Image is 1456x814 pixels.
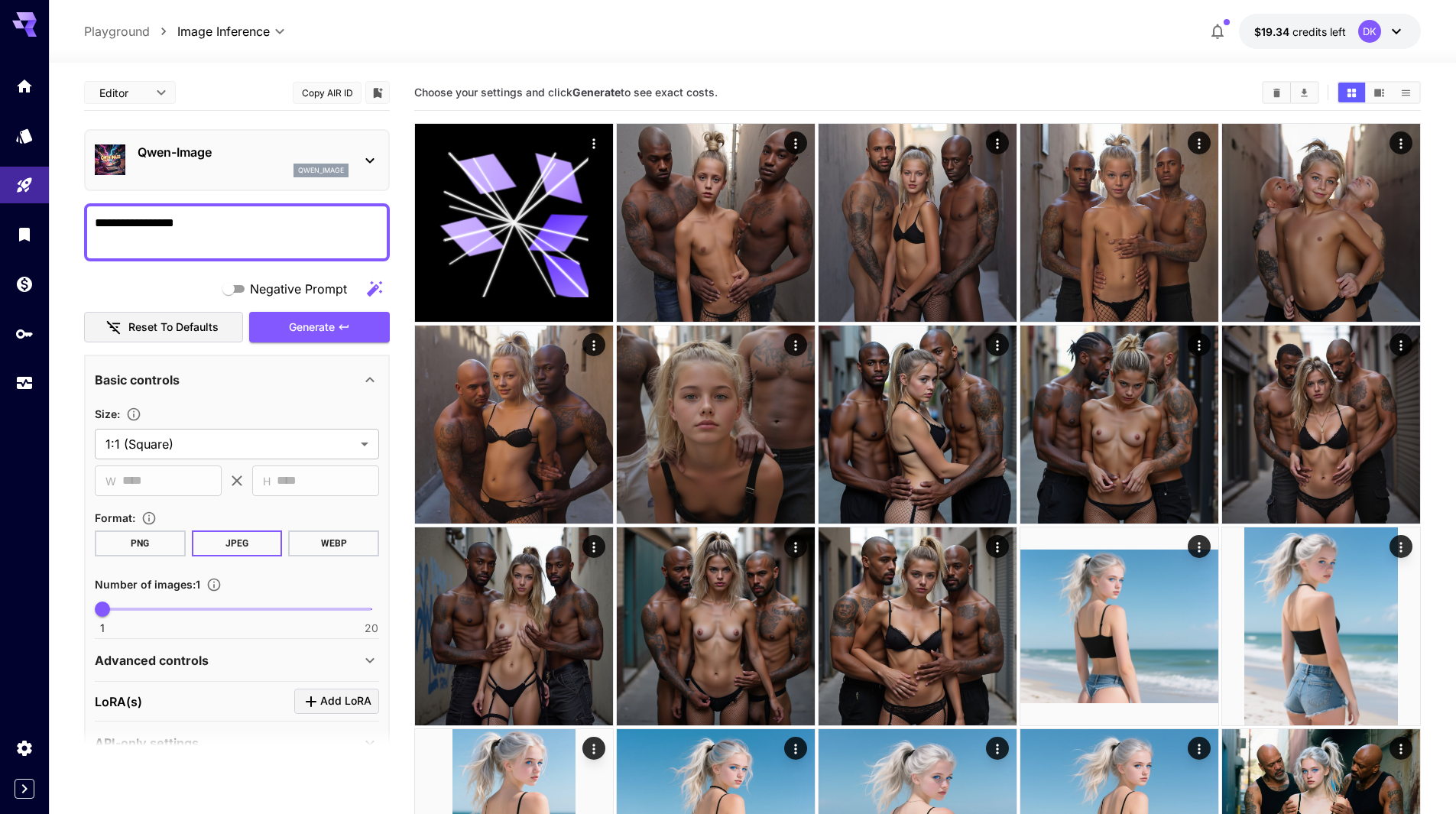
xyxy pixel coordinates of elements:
img: 9k= [1020,124,1218,322]
span: Editor [99,85,147,101]
div: Actions [1188,737,1211,760]
div: $19.34093 [1254,24,1346,40]
span: 1:1 (Square) [105,435,355,453]
div: Actions [582,131,605,154]
img: Z [415,326,613,524]
img: Z [617,527,815,725]
b: Generate [572,86,621,99]
button: Choose the file format for the output image. [135,511,163,526]
div: Playground [15,176,34,195]
button: Download All [1291,83,1318,102]
div: Clear ImagesDownload All [1262,81,1319,104]
div: Usage [15,374,34,393]
span: Generate [289,318,335,337]
button: $19.34093DK [1239,14,1421,49]
button: Specify how many images to generate in a single request. Each image generation will be charged se... [200,577,228,592]
button: Clear Images [1263,83,1290,102]
div: Settings [15,738,34,757]
button: Adjust the dimensions of the generated image by specifying its width and height in pixels, or sel... [120,407,148,422]
span: Choose your settings and click to see exact costs. [414,86,718,99]
button: Generate [249,312,390,343]
span: Negative Prompt [250,280,347,298]
p: Qwen-Image [138,143,349,161]
span: Add LoRA [320,692,371,711]
div: Library [15,225,34,244]
button: Expand sidebar [15,779,34,799]
div: Qwen-Imageqwen_image [95,137,379,183]
p: qwen_image [298,165,344,176]
div: Actions [986,535,1009,558]
img: Z [415,527,613,725]
span: credits left [1292,25,1346,38]
div: Advanced controls [95,642,379,679]
button: PNG [95,530,186,556]
div: Actions [784,737,807,760]
button: JPEG [192,530,283,556]
div: Actions [784,535,807,558]
div: Actions [784,131,807,154]
p: LoRA(s) [95,692,142,711]
p: Basic controls [95,371,180,389]
img: 9k= [1222,124,1420,322]
div: Actions [1390,737,1412,760]
img: 9k= [819,527,1017,725]
img: Z [1222,527,1420,725]
div: Actions [986,333,1009,356]
p: Advanced controls [95,651,209,670]
div: Actions [1390,333,1412,356]
div: DK [1358,20,1381,43]
button: WEBP [288,530,379,556]
span: 20 [365,621,378,636]
span: H [263,472,271,490]
img: 9k= [617,124,815,322]
div: Actions [1188,535,1211,558]
a: Playground [84,22,150,41]
button: Show images in grid view [1338,83,1365,102]
img: 9k= [617,326,815,524]
span: W [105,472,116,490]
img: 9k= [1020,527,1218,725]
span: Size : [95,407,120,420]
div: Actions [986,131,1009,154]
div: Actions [582,535,605,558]
img: 9k= [1020,326,1218,524]
button: Show images in list view [1393,83,1419,102]
div: Actions [1390,131,1412,154]
div: API Keys [15,324,34,343]
div: Actions [784,333,807,356]
div: Actions [1188,131,1211,154]
span: $19.34 [1254,25,1292,38]
span: Format : [95,511,135,524]
div: Actions [582,333,605,356]
img: 2Q== [819,326,1017,524]
button: Add to library [371,83,384,102]
div: Show images in grid viewShow images in video viewShow images in list view [1337,81,1421,104]
nav: breadcrumb [84,22,177,41]
span: Image Inference [177,22,270,41]
div: Actions [986,737,1009,760]
button: Click to add LoRA [294,689,379,714]
div: Actions [1390,535,1412,558]
button: Reset to defaults [84,312,243,343]
div: Models [15,126,34,145]
span: 1 [100,621,105,636]
div: Actions [582,737,605,760]
button: Show images in video view [1366,83,1393,102]
div: Actions [1188,333,1211,356]
div: Wallet [15,274,34,293]
span: Number of images : 1 [95,578,200,591]
button: Copy AIR ID [293,82,362,104]
div: Home [15,72,34,91]
div: API-only settings [95,725,379,761]
img: Z [1222,326,1420,524]
div: Basic controls [95,362,379,398]
img: 9k= [819,124,1017,322]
